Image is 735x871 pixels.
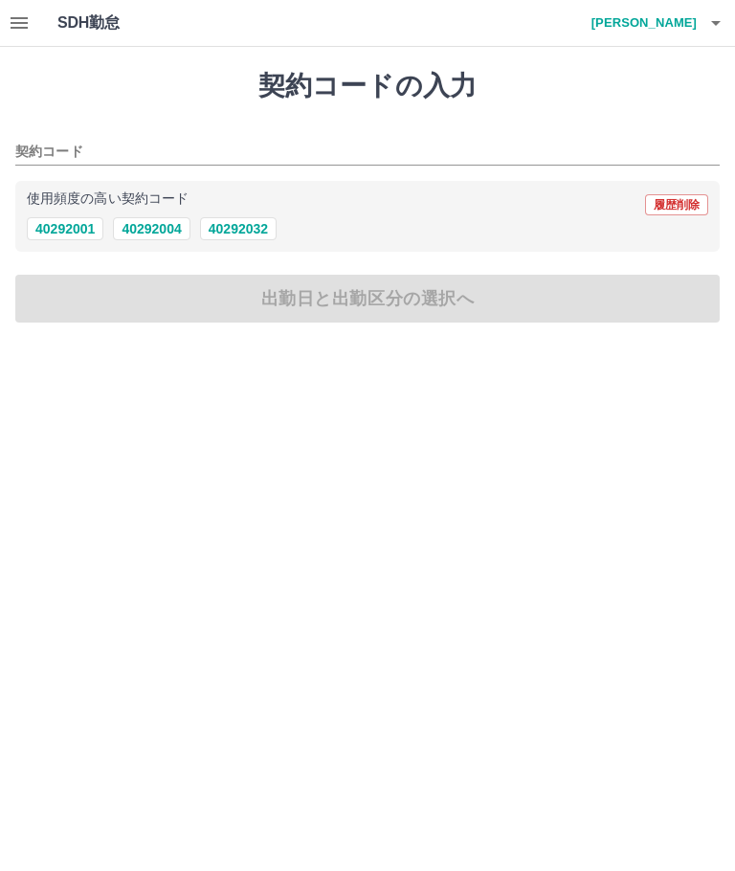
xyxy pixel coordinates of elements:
[113,217,189,240] button: 40292004
[27,192,189,206] p: 使用頻度の高い契約コード
[27,217,103,240] button: 40292001
[200,217,277,240] button: 40292032
[645,194,708,215] button: 履歴削除
[15,70,720,102] h1: 契約コードの入力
